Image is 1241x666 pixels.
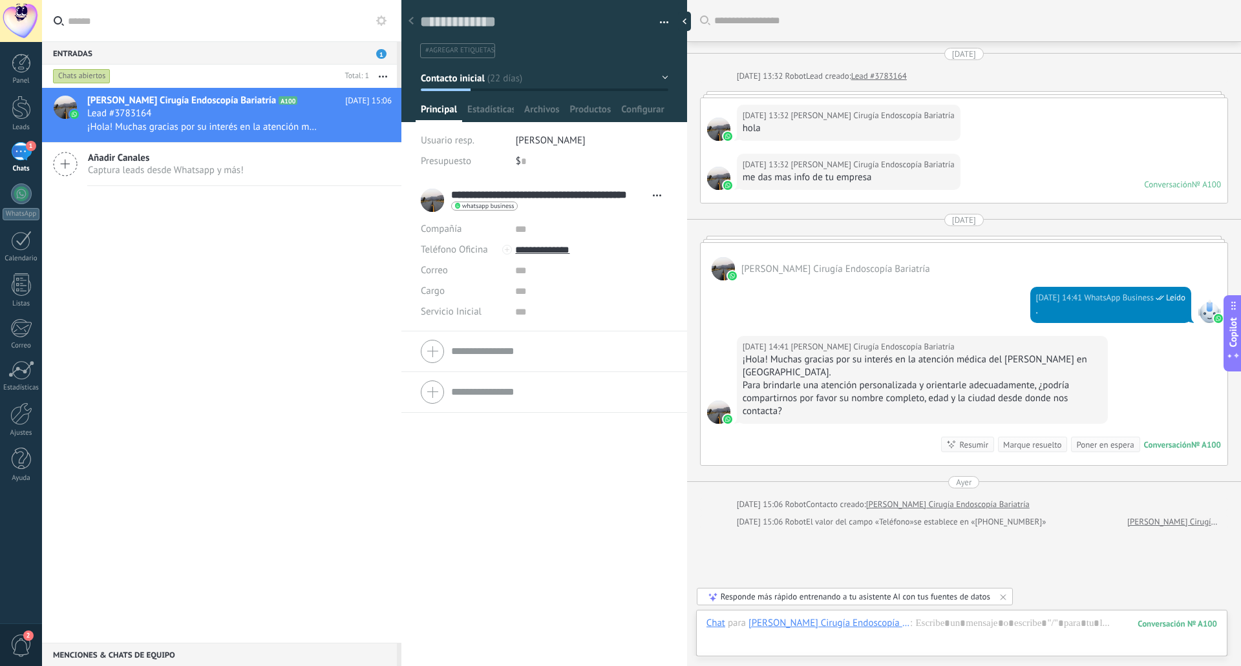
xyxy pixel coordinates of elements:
[721,591,990,602] div: Responde más rápido entrenando a tu asistente AI con tus fuentes de datos
[3,255,40,263] div: Calendario
[1227,317,1240,347] span: Copilot
[421,286,445,296] span: Cargo
[723,132,732,141] img: waba.svg
[88,164,244,176] span: Captura leads desde Whatsapp y más!
[23,630,34,641] span: 2
[914,515,1046,528] span: se establece en «[PHONE_NUMBER]»
[42,88,401,142] a: avataricon[PERSON_NAME] Cirugía Endoscopía BariatríaA100[DATE] 15:06Lead #3783164¡Hola! Muchas gr...
[279,96,297,105] span: A100
[707,167,730,190] span: Dr Jesús Barraza Cirugía Endoscopía Bariatría
[3,165,40,173] div: Chats
[421,130,506,151] div: Usuario resp.
[3,474,40,483] div: Ayuda
[952,48,976,60] div: [DATE]
[956,476,971,488] div: Ayer
[421,264,448,276] span: Correo
[1191,439,1221,450] div: № A100
[678,12,691,31] div: Ocultar
[462,203,514,209] span: whatsapp business
[516,134,586,147] span: [PERSON_NAME]
[728,617,746,630] span: para
[737,70,785,83] div: [DATE] 13:32
[516,151,668,172] div: $
[570,103,611,122] span: Productos
[1084,291,1154,304] span: WhatsApp Business
[42,41,397,65] div: Entradas
[345,94,392,107] span: [DATE] 15:06
[88,152,244,164] span: Añadir Canales
[743,340,791,353] div: [DATE] 14:41
[3,208,39,220] div: WhatsApp
[1198,300,1221,323] span: WhatsApp Business
[728,271,737,280] img: waba.svg
[376,49,387,59] span: 1
[1003,439,1061,451] div: Marque resuelto
[707,401,730,424] span: Dr Jesús Barraza Cirugía Endoscopía Bariatría
[1144,439,1191,450] div: Conversación
[421,103,457,122] span: Principal
[806,498,866,511] div: Contacto creado:
[369,65,397,88] button: Más
[87,121,321,133] span: ¡Hola! Muchas gracias por su interés en la atención médica del [PERSON_NAME] en [GEOGRAPHIC_DATA]...
[421,244,488,256] span: Teléfono Oficina
[748,617,910,629] div: Dr Jesús Barraza Cirugía Endoscopía Bariatría
[3,123,40,132] div: Leads
[26,141,36,151] span: 1
[959,439,988,451] div: Resumir
[421,134,474,147] span: Usuario resp.
[785,70,806,81] span: Robot
[737,498,785,511] div: [DATE] 15:06
[524,103,559,122] span: Archivos
[1144,179,1192,190] div: Conversación
[42,643,397,666] div: Menciones & Chats de equipo
[87,94,276,107] span: [PERSON_NAME] Cirugía Endoscopía Bariatría
[3,429,40,437] div: Ajustes
[851,70,907,83] a: Lead #3783164
[3,342,40,350] div: Correo
[1036,291,1085,304] div: [DATE] 14:41
[70,110,79,119] img: icon
[791,340,955,353] span: Dr Jesús Barraza Cirugía Endoscopía Bariatría
[785,516,806,527] span: Robot
[743,379,1103,418] div: Para brindarle una atención personalizada y orientarle adecuadamente, ¿podría compartirnos por fa...
[743,109,791,122] div: [DATE] 13:32
[87,107,151,120] span: Lead #3783164
[952,214,976,226] div: [DATE]
[741,263,930,275] span: Dr Jesús Barraza Cirugía Endoscopía Bariatría
[467,103,514,122] span: Estadísticas
[421,302,505,322] div: Servicio Inicial
[421,219,505,240] div: Compañía
[723,181,732,190] img: waba.svg
[785,499,806,510] span: Robot
[743,122,955,135] div: hola
[743,171,955,184] div: me das mas info de tu empresa
[421,151,506,172] div: Presupuesto
[1192,179,1221,190] div: № A100
[1127,515,1221,528] a: [PERSON_NAME] Cirugía Endoscopía Bariatría
[712,257,735,280] span: Dr Jesús Barraza Cirugía Endoscopía Bariatría
[791,109,955,122] span: Dr Jesús Barraza Cirugía Endoscopía Bariatría
[3,384,40,392] div: Estadísticas
[737,515,785,528] div: [DATE] 15:06
[1076,439,1134,451] div: Poner en espera
[1036,304,1185,317] div: .
[3,77,40,85] div: Panel
[1166,291,1185,304] span: Leído
[791,158,955,171] span: Dr Jesús Barraza Cirugía Endoscopía Bariatría
[806,515,914,528] span: El valor del campo «Teléfono»
[707,118,730,141] span: Dr Jesús Barraza Cirugía Endoscopía Bariatría
[621,103,664,122] span: Configurar
[743,353,1103,379] div: ¡Hola! Muchas gracias por su interés en la atención médica del [PERSON_NAME] en [GEOGRAPHIC_DATA].
[425,46,494,55] span: #agregar etiquetas
[1214,314,1223,323] img: waba.svg
[421,307,482,317] span: Servicio Inicial
[421,260,448,281] button: Correo
[1138,618,1217,629] div: 100
[866,498,1030,511] a: [PERSON_NAME] Cirugía Endoscopía Bariatría
[421,281,505,302] div: Cargo
[743,158,791,171] div: [DATE] 13:32
[421,155,471,167] span: Presupuesto
[806,70,851,83] div: Lead creado:
[910,617,912,630] span: :
[53,68,111,84] div: Chats abiertos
